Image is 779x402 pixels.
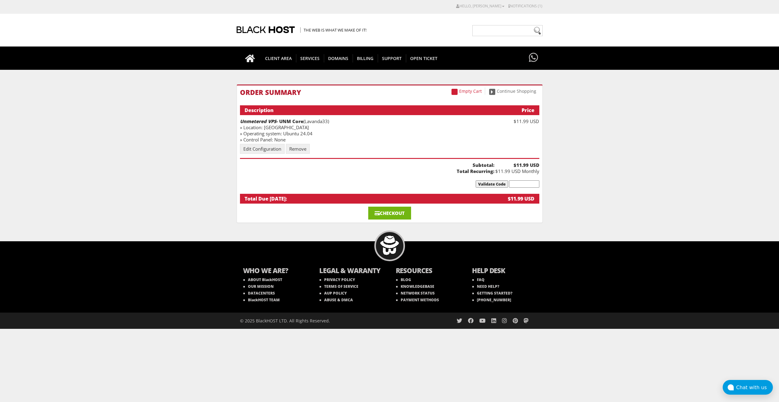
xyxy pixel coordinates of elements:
[472,266,536,276] b: HELP DESK
[368,207,411,220] a: Checkout
[240,144,285,154] a: Edit Configuration
[472,277,485,282] a: FAQ
[378,54,406,62] span: Support
[723,380,773,395] button: Chat with us
[240,313,387,329] div: © 2025 BlackHOST LTD. All Rights Reserved.
[406,54,442,62] span: Open Ticket
[324,54,353,62] span: Domains
[296,54,324,62] span: SERVICES
[472,284,499,289] a: NEED HELP?
[320,291,347,296] a: AUP POLICY
[396,266,460,276] b: RESOURCES
[396,284,434,289] a: KNOWLEDGEBASE
[261,47,296,70] a: CLIENT AREA
[396,277,411,282] a: BLOG
[486,88,539,95] a: Continue Shopping
[476,180,508,188] input: Validate Code
[245,107,491,114] div: Description
[245,195,491,202] div: Total Due [DATE]:
[243,277,282,282] a: ABOUT BlackHOST
[472,25,543,36] input: Need help?
[353,47,378,70] a: Billing
[300,27,366,33] span: The Web is what we make of it!
[240,118,303,124] strong: - UNM Core
[406,47,442,70] a: Open Ticket
[494,162,539,168] b: $11.99 USD
[456,3,504,9] a: Hello, [PERSON_NAME]
[243,266,307,276] b: WHO WE ARE?
[239,47,261,70] a: Go to homepage
[353,54,378,62] span: Billing
[296,47,324,70] a: SERVICES
[491,195,534,202] div: $11.99 USD
[240,118,276,124] em: Unmetered VPS
[320,297,353,302] a: ABUSE & DMCA
[320,284,358,289] a: TERMS OF SERVICE
[240,118,494,143] div: (Lavanda33) » Location: [GEOGRAPHIC_DATA] » Operating system: Ubuntu 24.04 » Control Panel: None
[736,385,773,390] div: Chat with us
[508,3,542,9] a: Notifications (1)
[261,54,296,62] span: CLIENT AREA
[472,297,511,302] a: [PHONE_NUMBER]
[240,162,494,168] b: Subtotal:
[286,144,310,154] a: Remove
[396,297,439,302] a: PAYMENT METHODS
[240,88,539,96] h1: Order Summary
[240,168,494,174] b: Total Recurring:
[527,47,540,69] a: Have questions?
[319,266,384,276] b: LEGAL & WARANTY
[243,284,274,289] a: OUR MISSION
[494,118,539,124] div: $11.99 USD
[396,291,435,296] a: NETWORK STATUS
[491,107,534,114] div: Price
[472,291,512,296] a: GETTING STARTED?
[380,236,399,255] img: BlackHOST mascont, Blacky.
[243,297,280,302] a: BlackHOST TEAM
[378,47,406,70] a: Support
[448,88,485,95] a: Empty Cart
[324,47,353,70] a: Domains
[320,277,355,282] a: PRIVACY POLICY
[243,291,275,296] a: DATACENTERS
[494,162,539,174] div: $11.99 USD Monthly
